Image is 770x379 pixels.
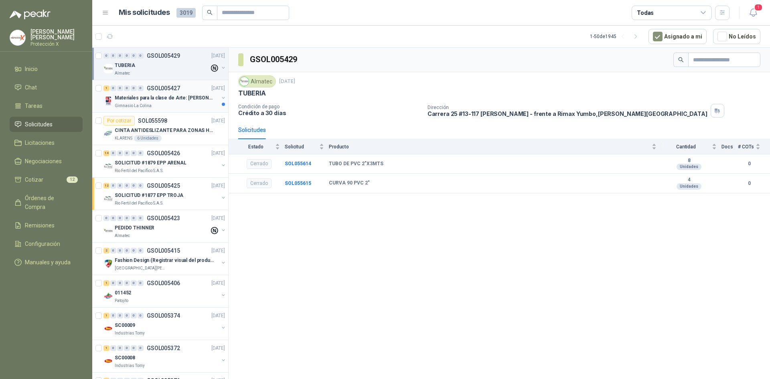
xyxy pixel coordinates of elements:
[115,159,186,167] p: SOLICITUD #1879 EPP ARENAL
[138,53,144,59] div: 0
[103,148,227,174] a: 14 0 0 0 0 0 GSOL005426[DATE] Company LogoSOLICITUD #1879 EPP ARENALRio Fertil del Pacífico S.A.S.
[124,313,130,318] div: 0
[115,298,128,304] p: Patojito
[117,215,123,221] div: 0
[10,30,25,45] img: Company Logo
[211,312,225,320] p: [DATE]
[211,85,225,92] p: [DATE]
[738,144,754,150] span: # COTs
[211,117,225,125] p: [DATE]
[103,85,109,91] div: 1
[648,29,707,44] button: Asignado a mi
[238,104,421,109] p: Condición de pago
[738,160,760,168] b: 0
[138,118,167,124] p: SOL055598
[115,354,135,362] p: SC00008
[103,161,113,171] img: Company Logo
[115,168,164,174] p: Rio Fertil del Pacífico S.A.S.
[30,42,83,47] p: Protección X
[10,236,83,251] a: Configuración
[138,280,144,286] div: 0
[211,215,225,222] p: [DATE]
[103,226,113,236] img: Company Logo
[25,65,38,73] span: Inicio
[211,247,225,255] p: [DATE]
[10,117,83,132] a: Solicitudes
[285,161,311,166] a: SOL055614
[115,127,215,134] p: CINTA ANTIDESLIZANTE PARA ZONAS HUMEDAS
[10,255,83,270] a: Manuales y ayuda
[754,4,763,11] span: 1
[103,278,227,304] a: 1 0 0 0 0 0 GSOL005406[DATE] Company Logo011452Patojito
[124,248,130,253] div: 0
[103,51,227,77] a: 0 0 0 0 0 0 GSOL005429[DATE] Company LogoTUBERIAAlmatec
[131,248,137,253] div: 0
[124,150,130,156] div: 0
[229,139,285,154] th: Estado
[110,150,116,156] div: 0
[103,96,113,106] img: Company Logo
[110,183,116,188] div: 0
[110,85,116,91] div: 0
[119,7,170,18] h1: Mis solicitudes
[134,135,162,142] div: 6 Unidades
[10,172,83,187] a: Cotizar12
[103,215,109,221] div: 0
[117,53,123,59] div: 0
[25,101,43,110] span: Tareas
[92,113,228,145] a: Por cotizarSOL055598[DATE] Company LogoCINTA ANTIDESLIZANTE PARA ZONAS HUMEDASKLARENS6 Unidades
[329,139,661,154] th: Producto
[103,345,109,351] div: 1
[329,180,370,186] b: CURVA 90 PVC 2"
[10,80,83,95] a: Chat
[131,215,137,221] div: 0
[10,191,83,215] a: Órdenes de Compra
[10,61,83,77] a: Inicio
[103,213,227,239] a: 0 0 0 0 0 0 GSOL005423[DATE] Company LogoPEDIDO THINNERAlmatec
[211,345,225,352] p: [DATE]
[110,280,116,286] div: 0
[103,248,109,253] div: 2
[677,164,701,170] div: Unidades
[131,85,137,91] div: 0
[746,6,760,20] button: 1
[103,356,113,366] img: Company Logo
[428,105,707,110] p: Dirección
[138,215,144,221] div: 0
[103,246,227,272] a: 2 0 0 0 0 0 GSOL005415[DATE] Company LogoFashion Design (Registrar visual del producto)[GEOGRAPHI...
[211,182,225,190] p: [DATE]
[10,98,83,113] a: Tareas
[637,8,654,17] div: Todas
[138,183,144,188] div: 0
[117,183,123,188] div: 0
[110,248,116,253] div: 0
[115,224,154,232] p: PEDIDO THINNER
[138,313,144,318] div: 0
[115,257,215,264] p: Fashion Design (Registrar visual del producto)
[25,258,71,267] span: Manuales y ayuda
[103,259,113,268] img: Company Logo
[138,248,144,253] div: 0
[247,159,272,169] div: Cerrado
[25,138,55,147] span: Licitaciones
[721,139,738,154] th: Docs
[124,53,130,59] div: 0
[285,144,318,150] span: Solicitud
[117,280,123,286] div: 0
[428,110,707,117] p: Carrera 25 #13-117 [PERSON_NAME] - frente a Rimax Yumbo , [PERSON_NAME][GEOGRAPHIC_DATA]
[110,53,116,59] div: 0
[115,103,152,109] p: Gimnasio La Colina
[211,280,225,287] p: [DATE]
[131,53,137,59] div: 0
[211,52,225,60] p: [DATE]
[25,120,53,129] span: Solicitudes
[10,10,51,19] img: Logo peakr
[110,215,116,221] div: 0
[115,94,215,102] p: Materiales para la clase de Arte: [PERSON_NAME]
[590,30,642,43] div: 1 - 50 de 1945
[117,248,123,253] div: 0
[147,345,180,351] p: GSOL005372
[207,10,213,15] span: search
[115,135,132,142] p: KLARENS
[103,129,113,138] img: Company Logo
